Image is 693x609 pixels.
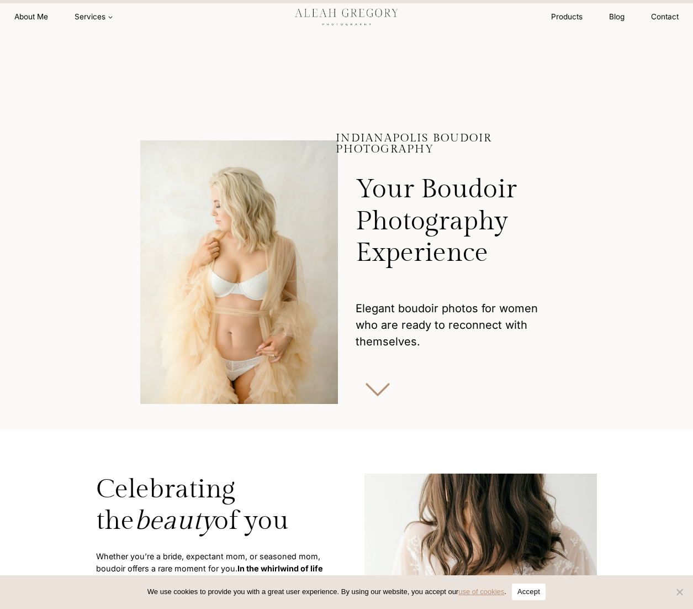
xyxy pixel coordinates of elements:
a: Contact [638,7,692,27]
h2: Your Boudoir Photography Experience [356,160,553,287]
a: Products [538,7,596,27]
button: Accept [512,584,546,600]
h2: Celebrating the of you [96,474,329,537]
em: beauty [134,505,214,537]
h1: Indianapolis Boudoir Photography [336,133,553,155]
img: Woman in studio boudoir session wearing lingerie and a sheer robe, posing confidently in soft nat... [140,140,337,403]
span: No [674,586,685,597]
span: Services [75,11,113,22]
nav: Secondary Navigation [538,7,692,27]
nav: Primary Navigation [1,7,126,27]
a: Blog [596,7,638,27]
a: About Me [1,7,61,27]
a: Services [61,7,126,27]
span: We use cookies to provide you with a great user experience. By using our website, you accept our . [147,586,506,597]
p: Elegant boudoir photos for women who are ready to reconnect with themselves. [356,300,553,350]
a: use of cookies [458,587,504,596]
img: aleah gregory logo [280,4,414,29]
